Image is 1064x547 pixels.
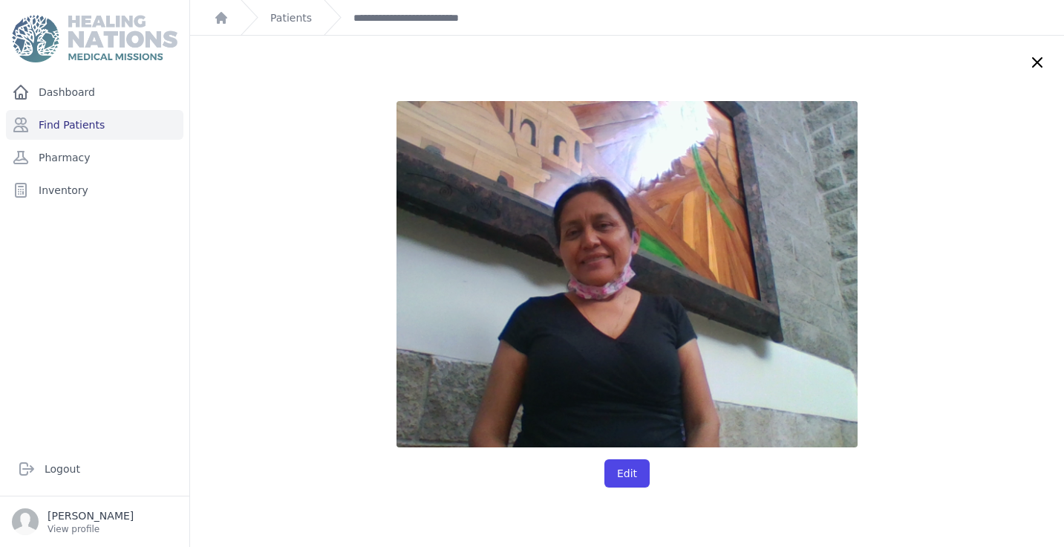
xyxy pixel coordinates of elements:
button: Edit [604,459,650,488]
a: Patients [270,10,312,25]
a: Pharmacy [6,143,183,172]
a: Logout [12,454,177,484]
img: Medical Missions EMR [12,15,177,62]
a: Dashboard [6,77,183,107]
img: A3utPMQakeY+AAAAAElFTkSuQmCC [396,101,858,447]
a: Inventory [6,175,183,205]
a: Find Patients [6,110,183,140]
a: [PERSON_NAME] View profile [12,508,177,535]
p: [PERSON_NAME] [48,508,134,523]
p: View profile [48,523,134,535]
